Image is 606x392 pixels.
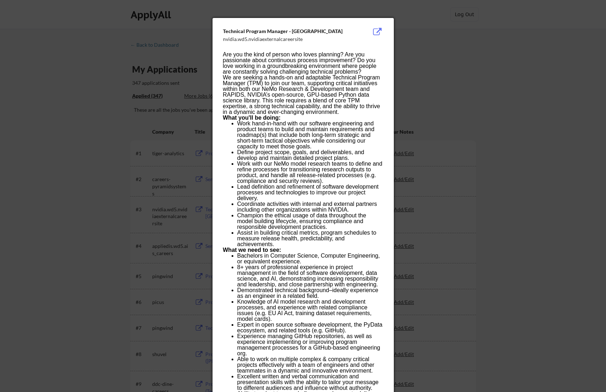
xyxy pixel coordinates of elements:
[237,333,383,356] p: Experience managing GitHub repositories, as well as experience implementing or improving program ...
[237,287,383,299] p: Demonstrated technical background–ideally experience as an engineer in a related field.
[237,201,383,213] p: Coordinate activities with internal and external partners including other organizations within NV...
[237,356,383,374] p: Able to work on multiple complex & company critical projects effectively with a team of engineers...
[223,247,281,253] b: What we need to see:
[237,161,383,184] p: Work with our NeMo model research teams to define and refine processes for transitioning research...
[223,28,347,35] div: Technical Program Manager - [GEOGRAPHIC_DATA]
[237,264,383,287] p: 8+ years of professional experience in project management in the field of software development, d...
[223,52,383,75] p: Are you the kind of person who loves planning? Are you passionate about continuous process improv...
[237,253,383,264] p: Bachelors in Computer Science, Computer Engineering, or equivalent experience.
[237,213,383,230] p: Champion the ethical usage of data throughout the model building lifecycle, ensuring compliance a...
[237,121,383,149] p: Work hand-in-hand with our software engineering and product teams to build and maintain requireme...
[223,115,281,121] b: What you'll be doing:
[237,149,383,161] p: Define project scope, goals, and deliverables, and develop and maintain detailed project plans.
[237,230,383,247] p: Assist in building critical metrics, program schedules to measure release health, predictability,...
[237,322,383,333] p: Expert in open source software development, the PyData ecosystem, and related tools (e.g. GitHub).
[223,36,347,43] div: nvidia.wd5.nvidiaexternalcareersite
[223,75,383,115] p: We are seeking a hands-on and adaptable Technical Program Manager (TPM) to join our team, support...
[237,184,383,201] p: Lead definition and refinement of software development processes and technologies to improve our ...
[237,374,383,391] p: Excellent written and verbal communication and presentation skills with the ability to tailor you...
[237,299,383,322] p: Knowledge of AI model research and development processes, and experience with related compliance ...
